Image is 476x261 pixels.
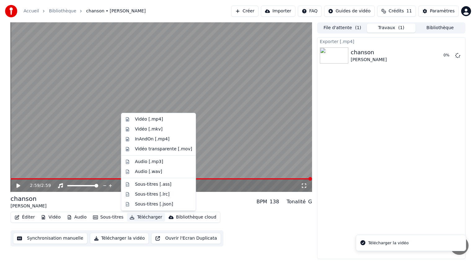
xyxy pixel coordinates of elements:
span: ( 1 ) [355,25,361,31]
div: Audio [.mp3] [135,159,163,165]
div: Exporter [.mp4] [317,38,465,45]
button: Vidéo [38,213,63,222]
div: [PERSON_NAME] [351,57,387,63]
div: chanson [351,48,387,57]
div: / [30,183,45,189]
button: Sous-titres [90,213,126,222]
button: Importer [261,6,295,17]
nav: breadcrumb [24,8,146,14]
div: Sous-titres [.ass] [135,181,171,188]
button: Créer [231,6,258,17]
button: Travaux [367,24,416,33]
button: FAQ [298,6,322,17]
div: Vidéo transparente [.mov] [135,146,192,152]
div: [PERSON_NAME] [11,203,46,209]
div: Vidéo [.mkv] [135,126,162,132]
span: 2:59 [41,183,51,189]
div: chanson [11,194,46,203]
button: Guides de vidéo [324,6,375,17]
div: BPM [257,198,267,206]
span: chanson • [PERSON_NAME] [86,8,146,14]
button: Crédits11 [377,6,416,17]
button: File d'attente [318,24,367,33]
button: Bibliothèque [416,24,465,33]
button: Audio [64,213,89,222]
span: ( 1 ) [398,25,404,31]
div: 138 [270,198,279,206]
div: Vidéo [.mp4] [135,116,163,122]
div: Sous-titres [.lrc] [135,191,170,197]
div: InAndOn [.mp4] [135,136,170,142]
div: Bibliothèque cloud [176,214,216,220]
div: Télécharger la vidéo [368,240,409,246]
div: Audio [.wav] [135,169,162,175]
button: Paramètres [418,6,459,17]
span: Crédits [389,8,404,14]
button: Télécharger la vidéo [90,233,149,244]
span: 2:59 [30,183,40,189]
div: Tonalité [287,198,306,206]
a: Accueil [24,8,39,14]
div: Sous-titres [.json] [135,201,173,207]
span: 11 [406,8,412,14]
button: Télécharger [127,213,165,222]
button: Synchronisation manuelle [13,233,87,244]
div: Paramètres [430,8,455,14]
img: youka [5,5,17,17]
button: Ouvrir l'Ecran Duplicata [151,233,221,244]
a: Bibliothèque [49,8,76,14]
div: 0 % [443,53,453,58]
button: Éditer [12,213,37,222]
div: G [308,198,312,206]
